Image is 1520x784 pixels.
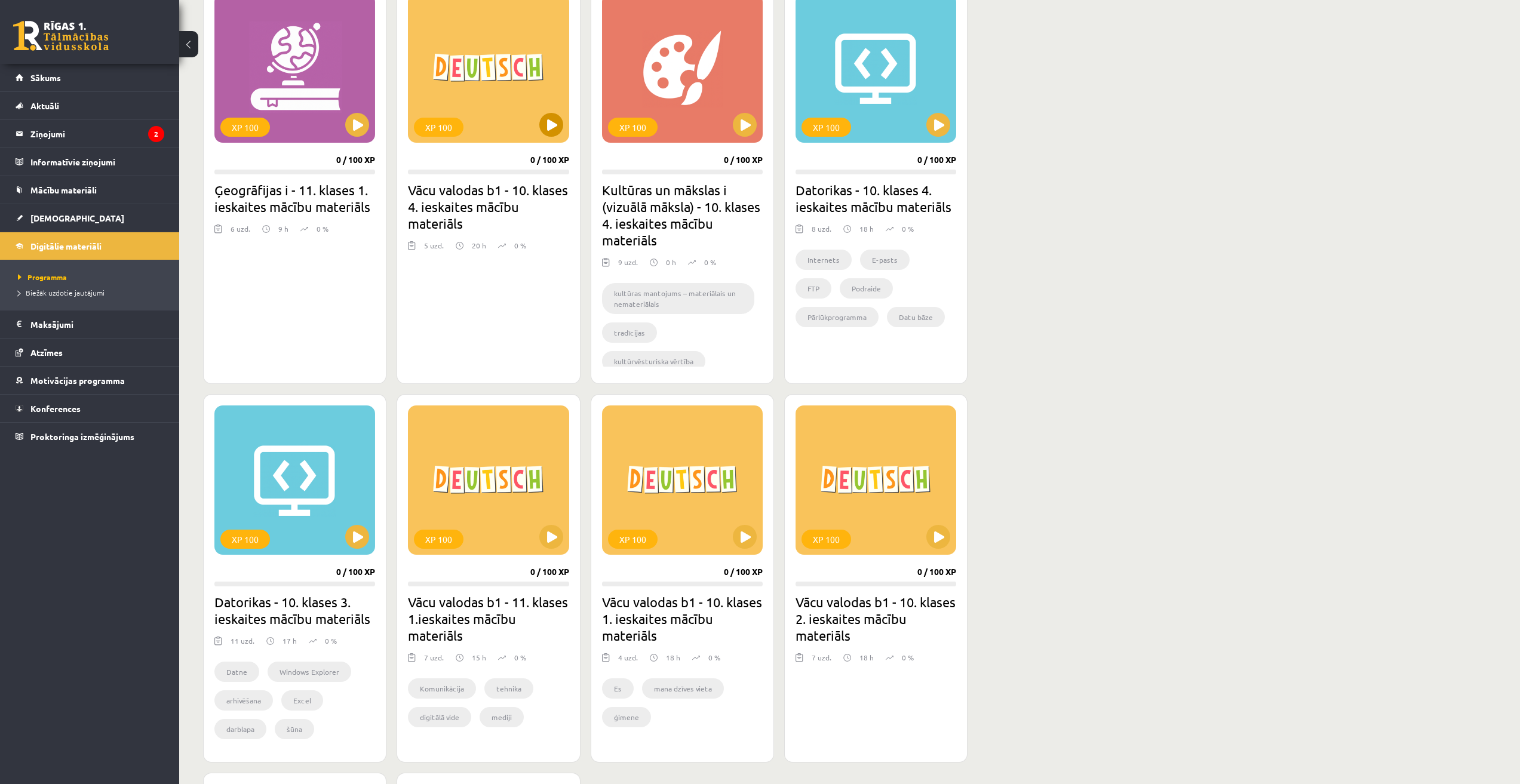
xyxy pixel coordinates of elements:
p: 0 % [902,652,914,663]
li: mediji [480,707,524,727]
a: Programma [18,272,167,282]
span: Proktoringa izmēģinājums [30,431,134,442]
li: FTP [796,278,831,299]
i: 2 [148,126,164,142]
p: 17 h [282,635,297,646]
p: 0 % [317,223,328,234]
p: 0 h [666,257,676,268]
li: kultūras mantojums – materiālais un nemateriālais [602,283,754,314]
div: XP 100 [608,118,658,137]
div: XP 100 [220,530,270,549]
li: Es [602,678,634,699]
div: XP 100 [608,530,658,549]
span: Digitālie materiāli [30,241,102,251]
div: 4 uzd. [618,652,638,670]
li: digitālā vide [408,707,471,727]
li: Pārlūkprogramma [796,307,879,327]
span: Mācību materiāli [30,185,97,195]
li: šūna [275,719,314,739]
legend: Maksājumi [30,310,164,338]
p: 0 % [708,652,720,663]
a: Biežāk uzdotie jautājumi [18,287,167,298]
span: Programma [18,272,67,282]
li: mana dzīves vieta [642,678,724,699]
li: tehnika [484,678,533,699]
div: XP 100 [802,530,851,549]
div: 6 uzd. [231,223,250,241]
span: Atzīmes [30,347,63,358]
p: 0 % [902,223,914,234]
a: Ziņojumi2 [16,120,164,147]
h2: Datorikas - 10. klases 4. ieskaites mācību materiāls [796,182,956,215]
p: 18 h [666,652,680,663]
h2: Vācu valodas b1 - 10. klases 4. ieskaites mācību materiāls [408,182,569,232]
li: ģimene [602,707,651,727]
p: 15 h [472,652,486,663]
p: 0 % [704,257,716,268]
div: XP 100 [414,530,463,549]
h2: Vācu valodas b1 - 10. klases 2. ieskaites mācību materiāls [796,594,956,644]
li: Internets [796,250,852,270]
div: 7 uzd. [812,652,831,670]
a: [DEMOGRAPHIC_DATA] [16,204,164,232]
h2: Kultūras un mākslas i (vizuālā māksla) - 10. klases 4. ieskaites mācību materiāls [602,182,763,248]
li: darblapa [214,719,266,739]
p: 0 % [514,652,526,663]
li: kultūrvēsturiska vērtība [602,351,705,371]
span: Konferences [30,403,81,414]
a: Aktuāli [16,92,164,119]
li: tradīcijas [602,322,657,343]
h2: Vācu valodas b1 - 11. klases 1.ieskaites mācību materiāls [408,594,569,644]
p: 9 h [278,223,288,234]
div: XP 100 [414,118,463,137]
li: Komunikācija [408,678,476,699]
a: Informatīvie ziņojumi [16,148,164,176]
div: XP 100 [802,118,851,137]
span: Aktuāli [30,100,59,111]
li: Datne [214,662,259,682]
p: 20 h [472,240,486,251]
legend: Ziņojumi [30,120,164,147]
a: Rīgas 1. Tālmācības vidusskola [13,21,109,51]
div: 8 uzd. [812,223,831,241]
li: Podraide [840,278,893,299]
a: Proktoringa izmēģinājums [16,423,164,450]
h2: Datorikas - 10. klases 3. ieskaites mācību materiāls [214,594,375,627]
p: 0 % [325,635,337,646]
div: 5 uzd. [424,240,444,258]
span: [DEMOGRAPHIC_DATA] [30,213,124,223]
div: 9 uzd. [618,257,638,275]
div: 7 uzd. [424,652,444,670]
li: arhivēšana [214,690,273,711]
li: Datu bāze [887,307,945,327]
h2: Vācu valodas b1 - 10. klases 1. ieskaites mācību materiāls [602,594,763,644]
p: 18 h [859,223,874,234]
div: 11 uzd. [231,635,254,653]
a: Konferences [16,395,164,422]
li: Windows Explorer [268,662,351,682]
h2: Ģeogrāfijas i - 11. klases 1. ieskaites mācību materiāls [214,182,375,215]
a: Sākums [16,64,164,91]
a: Atzīmes [16,339,164,366]
a: Digitālie materiāli [16,232,164,260]
span: Sākums [30,72,61,83]
li: E-pasts [860,250,910,270]
legend: Informatīvie ziņojumi [30,148,164,176]
p: 18 h [859,652,874,663]
div: XP 100 [220,118,270,137]
a: Motivācijas programma [16,367,164,394]
span: Motivācijas programma [30,375,125,386]
a: Maksājumi [16,310,164,338]
li: Excel [281,690,323,711]
span: Biežāk uzdotie jautājumi [18,288,105,297]
p: 0 % [514,240,526,251]
a: Mācību materiāli [16,176,164,204]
